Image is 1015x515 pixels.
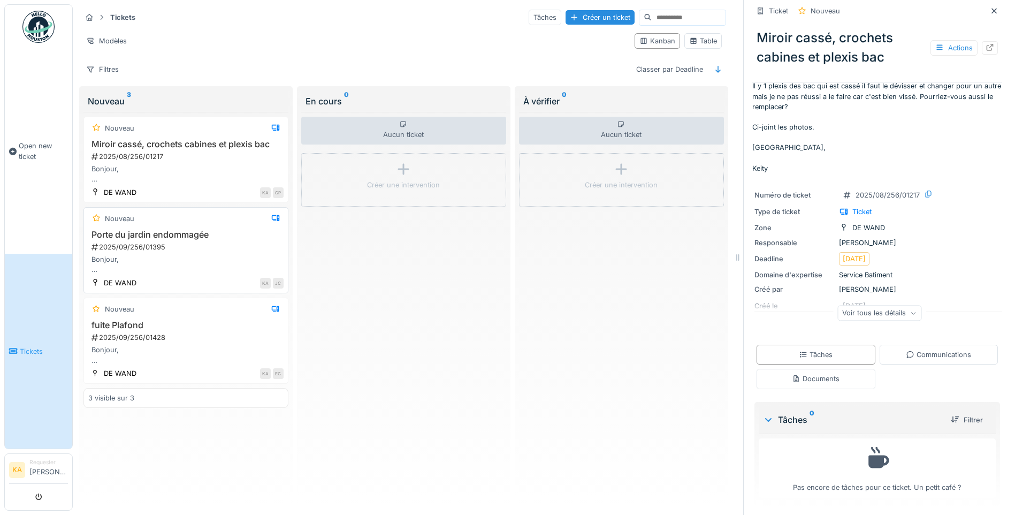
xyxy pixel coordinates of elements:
[562,95,567,108] sup: 0
[754,284,1000,294] div: [PERSON_NAME]
[81,33,132,49] div: Modèles
[105,123,134,133] div: Nouveau
[754,223,835,233] div: Zone
[754,238,1000,248] div: [PERSON_NAME]
[88,320,284,330] h3: fuite Plafond
[843,254,866,264] div: [DATE]
[930,40,978,56] div: Actions
[852,223,885,233] div: DE WAND
[752,66,1002,173] p: Bonjour, Un enfant est tombé du tabouret et as cassé le miroir de la cabine d'essayage, sauriez-v...
[344,95,349,108] sup: 0
[19,141,68,161] span: Open new ticket
[754,190,835,200] div: Numéro de ticket
[523,95,720,108] div: À vérifier
[105,214,134,224] div: Nouveau
[585,180,658,190] div: Créer une intervention
[754,270,835,280] div: Domaine d'expertise
[631,62,708,77] div: Classer par Deadline
[766,443,989,493] div: Pas encore de tâches pour ce ticket. Un petit café ?
[273,187,284,198] div: GP
[9,458,68,484] a: KA Requester[PERSON_NAME]
[88,230,284,240] h3: Porte du jardin endommagée
[29,458,68,466] div: Requester
[88,393,134,403] div: 3 visible sur 3
[566,10,635,25] div: Créer un ticket
[127,95,131,108] sup: 3
[88,139,284,149] h3: Miroir cassé, crochets cabines et plexis bac
[273,278,284,289] div: JC
[639,36,675,46] div: Kanban
[752,24,1002,71] div: Miroir cassé, crochets cabines et plexis bac
[273,368,284,379] div: EC
[104,187,136,198] div: DE WAND
[81,62,124,77] div: Filtres
[20,346,68,357] span: Tickets
[104,278,136,288] div: DE WAND
[754,270,1000,280] div: Service Batiment
[88,95,284,108] div: Nouveau
[792,374,840,384] div: Documents
[90,152,284,162] div: 2025/08/256/01217
[856,190,920,200] div: 2025/08/256/01217
[104,368,136,378] div: DE WAND
[88,254,284,275] div: Bonjour, La porte du jardin ne s'ouvre et ne se ferme plus correctement. Il y a une pièce de la p...
[29,458,68,481] li: [PERSON_NAME]
[5,49,72,254] a: Open new ticket
[852,207,872,217] div: Ticket
[811,6,840,16] div: Nouveau
[769,6,788,16] div: Ticket
[22,11,55,43] img: Badge_color-CXgf-gQk.svg
[260,187,271,198] div: KA
[763,413,942,426] div: Tâches
[367,180,440,190] div: Créer une intervention
[90,332,284,343] div: 2025/09/256/01428
[799,350,833,360] div: Tâches
[906,350,971,360] div: Communications
[754,207,835,217] div: Type de ticket
[88,164,284,184] div: Bonjour, Un enfant est tombé du tabouret et as cassé le miroir de la cabine d'essayage, sauriez-v...
[754,238,835,248] div: Responsable
[260,278,271,289] div: KA
[689,36,717,46] div: Table
[9,462,25,478] li: KA
[519,117,724,145] div: Aucun ticket
[260,368,271,379] div: KA
[90,242,284,252] div: 2025/09/256/01395
[301,117,506,145] div: Aucun ticket
[837,305,921,321] div: Voir tous les détails
[947,413,987,427] div: Filtrer
[105,304,134,314] div: Nouveau
[754,284,835,294] div: Créé par
[306,95,502,108] div: En cours
[106,12,140,22] strong: Tickets
[5,254,72,449] a: Tickets
[529,10,561,25] div: Tâches
[810,413,814,426] sup: 0
[88,345,284,365] div: Bonjour, Nous avons constaté une fuite d’eau au plafond. Avec la forte pluie d’[DATE], l’eau a co...
[754,254,835,264] div: Deadline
